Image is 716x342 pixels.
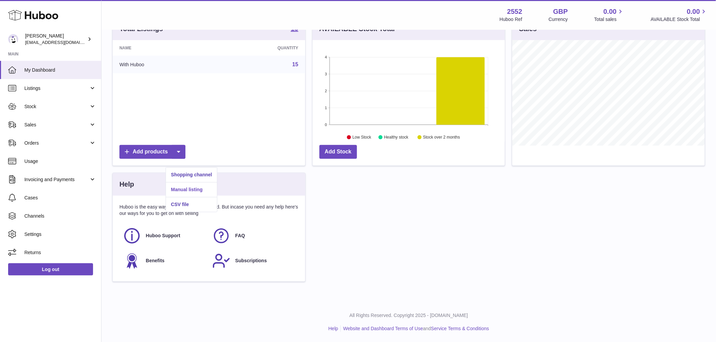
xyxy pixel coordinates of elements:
[166,182,217,197] a: Manual listing
[604,7,617,16] span: 0.00
[329,326,338,331] a: Help
[146,233,180,239] span: Huboo Support
[549,16,568,23] div: Currency
[594,7,624,23] a: 0.00 Total sales
[25,33,86,46] div: [PERSON_NAME]
[319,145,357,159] a: Add Stock
[119,180,134,189] h3: Help
[113,40,214,56] th: Name
[146,258,164,264] span: Benefits
[353,135,372,140] text: Low Stock
[24,249,96,256] span: Returns
[212,227,295,245] a: FAQ
[553,7,568,16] strong: GBP
[423,135,460,140] text: Stock over 2 months
[8,263,93,275] a: Log out
[119,204,298,217] p: Huboo is the easy way to get your stock fulfilled. But incase you need any help here's our ways f...
[687,7,700,16] span: 0.00
[651,7,708,23] a: 0.00 AVAILABLE Stock Total
[8,34,18,44] img: internalAdmin-2552@internal.huboo.com
[24,231,96,238] span: Settings
[507,7,522,16] strong: 2552
[500,16,522,23] div: Huboo Ref
[292,62,298,67] a: 15
[343,326,423,331] a: Website and Dashboard Terms of Use
[25,40,99,45] span: [EMAIL_ADDRESS][DOMAIN_NAME]
[212,252,295,270] a: Subscriptions
[24,140,89,146] span: Orders
[291,25,298,32] strong: 15
[24,195,96,201] span: Cases
[123,252,205,270] a: Benefits
[341,325,489,332] li: and
[24,213,96,219] span: Channels
[214,40,305,56] th: Quantity
[24,122,89,128] span: Sales
[235,258,267,264] span: Subscriptions
[594,16,624,23] span: Total sales
[166,197,217,212] a: CSV file
[166,168,217,182] a: Shopping channel
[431,326,489,331] a: Service Terms & Conditions
[325,72,327,76] text: 3
[24,158,96,165] span: Usage
[24,103,89,110] span: Stock
[24,67,96,73] span: My Dashboard
[107,312,711,319] p: All Rights Reserved. Copyright 2025 - [DOMAIN_NAME]
[325,89,327,93] text: 2
[325,123,327,127] text: 0
[113,56,214,73] td: With Huboo
[325,55,327,59] text: 4
[119,145,185,159] a: Add products
[123,227,205,245] a: Huboo Support
[24,176,89,183] span: Invoicing and Payments
[384,135,409,140] text: Healthy stock
[24,85,89,92] span: Listings
[325,106,327,110] text: 1
[235,233,245,239] span: FAQ
[651,16,708,23] span: AVAILABLE Stock Total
